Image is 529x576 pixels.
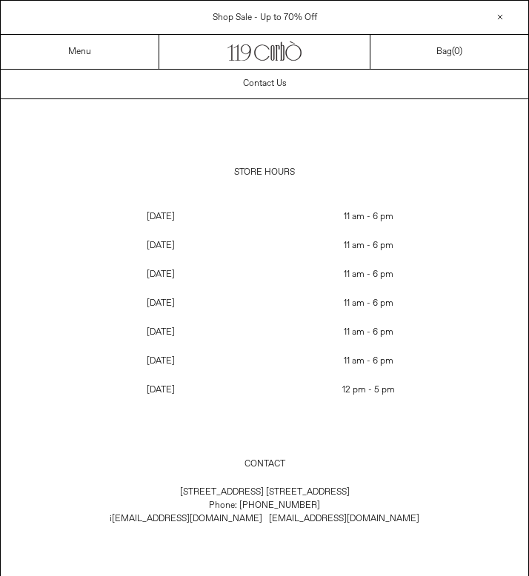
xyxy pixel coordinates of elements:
a: Menu [68,46,91,58]
span: ) [454,46,462,58]
span: i [110,513,269,525]
p: [DATE] [57,203,264,231]
p: CONTACT [19,450,510,478]
a: Shop Sale - Up to 70% Off [213,12,317,24]
p: 11 am - 6 pm [265,203,472,231]
p: [DATE] [57,347,264,375]
p: 11 am - 6 pm [265,232,472,260]
p: [STREET_ADDRESS] [STREET_ADDRESS] Phone: [PHONE_NUMBER] [19,478,510,533]
p: STORE HOURS [19,158,510,187]
p: [DATE] [57,232,264,260]
p: [DATE] [57,376,264,404]
p: [DATE] [57,289,264,318]
p: 11 am - 6 pm [265,318,472,346]
p: 11 am - 6 pm [265,261,472,289]
p: [DATE] [57,261,264,289]
a: [EMAIL_ADDRESS][DOMAIN_NAME] [269,513,419,525]
a: Bag() [436,45,462,58]
h1: Contact Us [243,71,287,96]
span: 0 [454,46,459,58]
p: 11 am - 6 pm [265,289,472,318]
a: [EMAIL_ADDRESS][DOMAIN_NAME] [112,513,262,525]
p: 11 am - 6 pm [265,347,472,375]
p: [DATE] [57,318,264,346]
p: 12 pm - 5 pm [265,376,472,404]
